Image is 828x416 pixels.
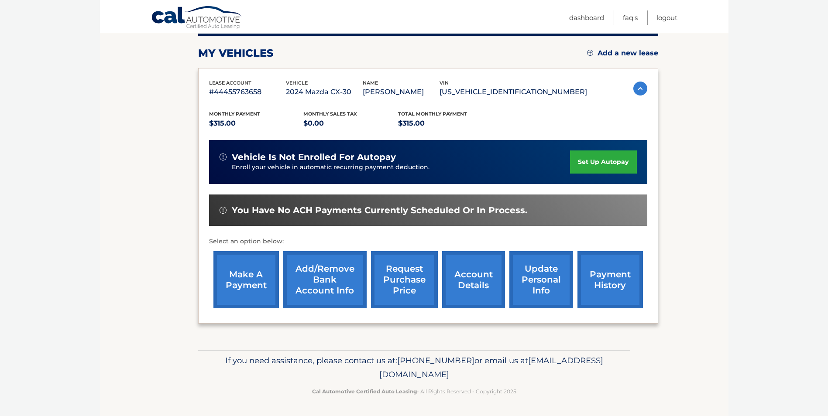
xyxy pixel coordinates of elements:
p: Enroll your vehicle in automatic recurring payment deduction. [232,163,570,172]
p: #44455763658 [209,86,286,98]
span: [EMAIL_ADDRESS][DOMAIN_NAME] [379,355,603,379]
p: $315.00 [398,117,493,130]
span: Total Monthly Payment [398,111,467,117]
strong: Cal Automotive Certified Auto Leasing [312,388,417,395]
span: vehicle [286,80,308,86]
span: name [363,80,378,86]
p: 2024 Mazda CX-30 [286,86,363,98]
a: make a payment [213,251,279,308]
p: - All Rights Reserved - Copyright 2025 [204,387,625,396]
img: alert-white.svg [220,207,227,214]
p: If you need assistance, please contact us at: or email us at [204,354,625,382]
p: [US_VEHICLE_IDENTIFICATION_NUMBER] [440,86,587,98]
span: You have no ACH payments currently scheduled or in process. [232,205,527,216]
p: [PERSON_NAME] [363,86,440,98]
a: Logout [656,10,677,25]
a: Dashboard [569,10,604,25]
img: add.svg [587,50,593,56]
img: accordion-active.svg [633,82,647,95]
p: $0.00 [303,117,398,130]
a: payment history [577,251,643,308]
span: Monthly Payment [209,111,260,117]
p: $315.00 [209,117,304,130]
h2: my vehicles [198,47,274,60]
a: Add/Remove bank account info [283,251,367,308]
a: request purchase price [371,251,438,308]
span: Monthly sales Tax [303,111,357,117]
img: alert-white.svg [220,153,227,160]
span: vehicle is not enrolled for autopay [232,152,396,163]
span: lease account [209,80,251,86]
a: FAQ's [623,10,638,25]
a: update personal info [509,251,573,308]
span: [PHONE_NUMBER] [397,355,474,365]
a: account details [442,251,505,308]
span: vin [440,80,449,86]
a: set up autopay [570,150,636,174]
a: Add a new lease [587,49,658,58]
a: Cal Automotive [151,6,243,31]
p: Select an option below: [209,236,647,247]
